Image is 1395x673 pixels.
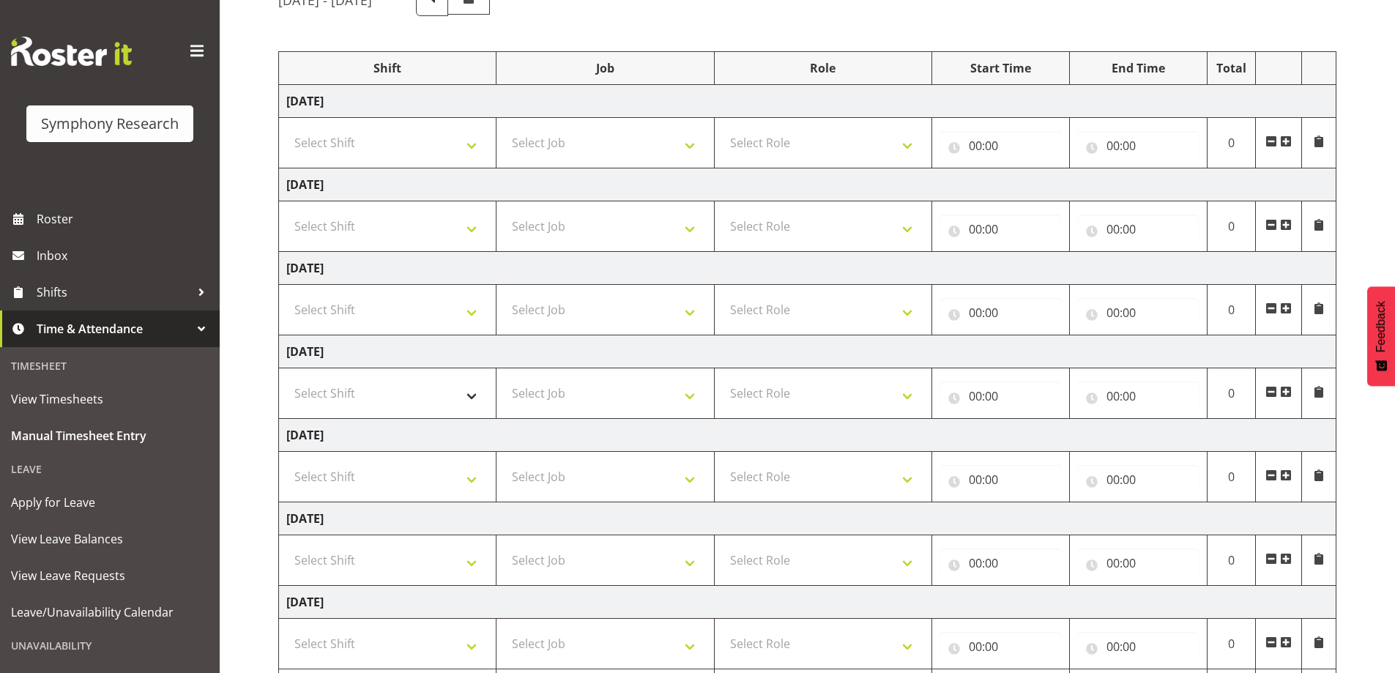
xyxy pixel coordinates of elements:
td: [DATE] [279,335,1336,368]
span: Manual Timesheet Entry [11,425,209,447]
div: Timesheet [4,351,216,381]
div: End Time [1077,59,1199,77]
div: Leave [4,454,216,484]
span: View Leave Balances [11,528,209,550]
td: 0 [1207,452,1256,502]
td: 0 [1207,201,1256,252]
td: [DATE] [279,252,1336,285]
input: Click to select... [940,215,1062,244]
input: Click to select... [940,632,1062,661]
div: Role [722,59,924,77]
input: Click to select... [1077,382,1199,411]
div: Total [1215,59,1249,77]
span: Shifts [37,281,190,303]
a: View Leave Requests [4,557,216,594]
td: 0 [1207,118,1256,168]
input: Click to select... [1077,465,1199,494]
span: Inbox [37,245,212,267]
span: View Leave Requests [11,565,209,587]
td: 0 [1207,619,1256,669]
td: 0 [1207,368,1256,419]
td: [DATE] [279,502,1336,535]
span: Time & Attendance [37,318,190,340]
input: Click to select... [1077,215,1199,244]
input: Click to select... [940,298,1062,327]
td: 0 [1207,535,1256,586]
div: Symphony Research [41,113,179,135]
td: [DATE] [279,85,1336,118]
input: Click to select... [1077,131,1199,160]
td: [DATE] [279,168,1336,201]
input: Click to select... [940,131,1062,160]
a: Leave/Unavailability Calendar [4,594,216,631]
div: Shift [286,59,488,77]
input: Click to select... [1077,549,1199,578]
td: [DATE] [279,419,1336,452]
input: Click to select... [1077,298,1199,327]
input: Click to select... [940,382,1062,411]
a: Manual Timesheet Entry [4,417,216,454]
td: [DATE] [279,586,1336,619]
img: Rosterit website logo [11,37,132,66]
div: Job [504,59,706,77]
a: View Leave Balances [4,521,216,557]
div: Unavailability [4,631,216,661]
a: Apply for Leave [4,484,216,521]
span: View Timesheets [11,388,209,410]
a: View Timesheets [4,381,216,417]
span: Roster [37,208,212,230]
button: Feedback - Show survey [1367,286,1395,386]
span: Feedback [1374,301,1388,352]
span: Apply for Leave [11,491,209,513]
div: Start Time [940,59,1062,77]
input: Click to select... [940,465,1062,494]
span: Leave/Unavailability Calendar [11,601,209,623]
td: 0 [1207,285,1256,335]
input: Click to select... [940,549,1062,578]
input: Click to select... [1077,632,1199,661]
